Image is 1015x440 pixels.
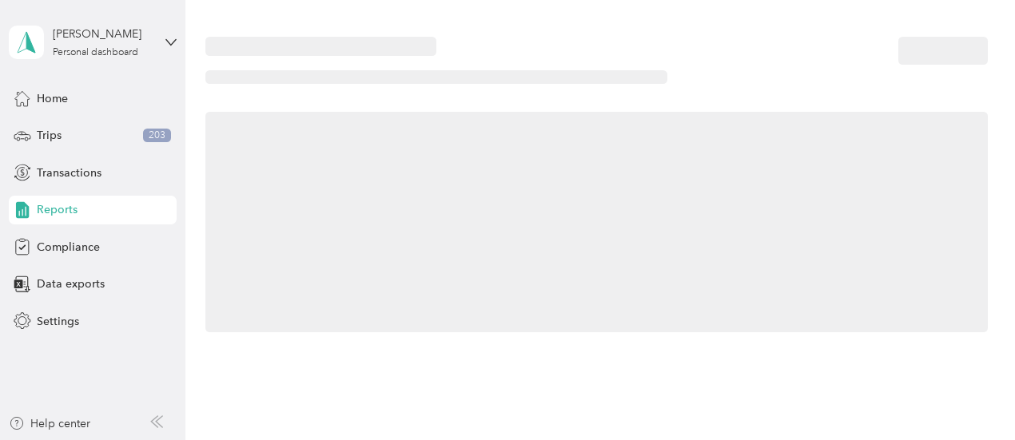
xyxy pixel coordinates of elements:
[9,415,90,432] button: Help center
[37,313,79,330] span: Settings
[53,48,138,57] div: Personal dashboard
[37,127,62,144] span: Trips
[925,351,1015,440] iframe: Everlance-gr Chat Button Frame
[37,275,105,292] span: Data exports
[143,129,171,143] span: 203
[37,239,100,256] span: Compliance
[37,201,78,218] span: Reports
[37,90,68,107] span: Home
[37,165,101,181] span: Transactions
[53,26,153,42] div: [PERSON_NAME]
